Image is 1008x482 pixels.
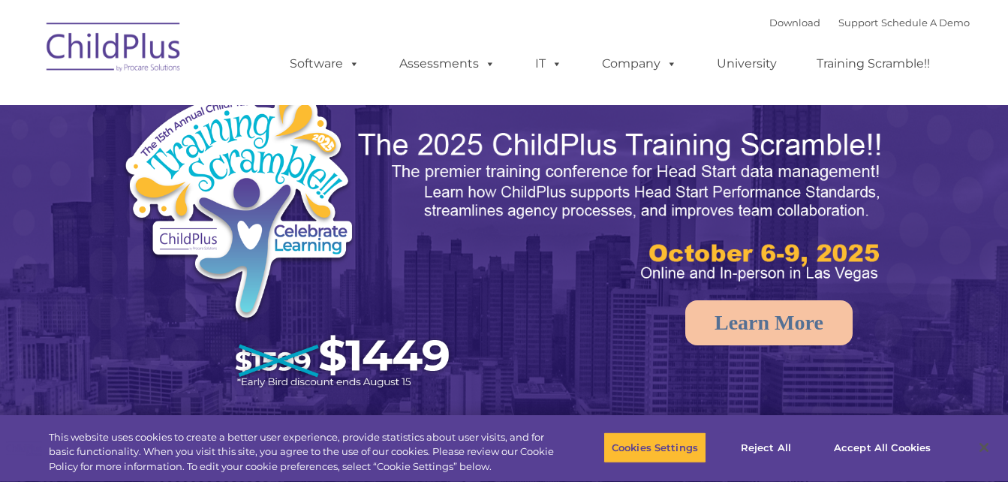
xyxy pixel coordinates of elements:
[769,17,970,29] font: |
[838,17,878,29] a: Support
[802,49,945,79] a: Training Scramble!!
[209,99,254,110] span: Last name
[384,49,510,79] a: Assessments
[769,17,820,29] a: Download
[826,432,939,463] button: Accept All Cookies
[209,161,272,172] span: Phone number
[967,431,1000,464] button: Close
[685,300,853,345] a: Learn More
[39,12,189,87] img: ChildPlus by Procare Solutions
[587,49,692,79] a: Company
[275,49,375,79] a: Software
[719,432,813,463] button: Reject All
[702,49,792,79] a: University
[49,430,555,474] div: This website uses cookies to create a better user experience, provide statistics about user visit...
[520,49,577,79] a: IT
[881,17,970,29] a: Schedule A Demo
[603,432,706,463] button: Cookies Settings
